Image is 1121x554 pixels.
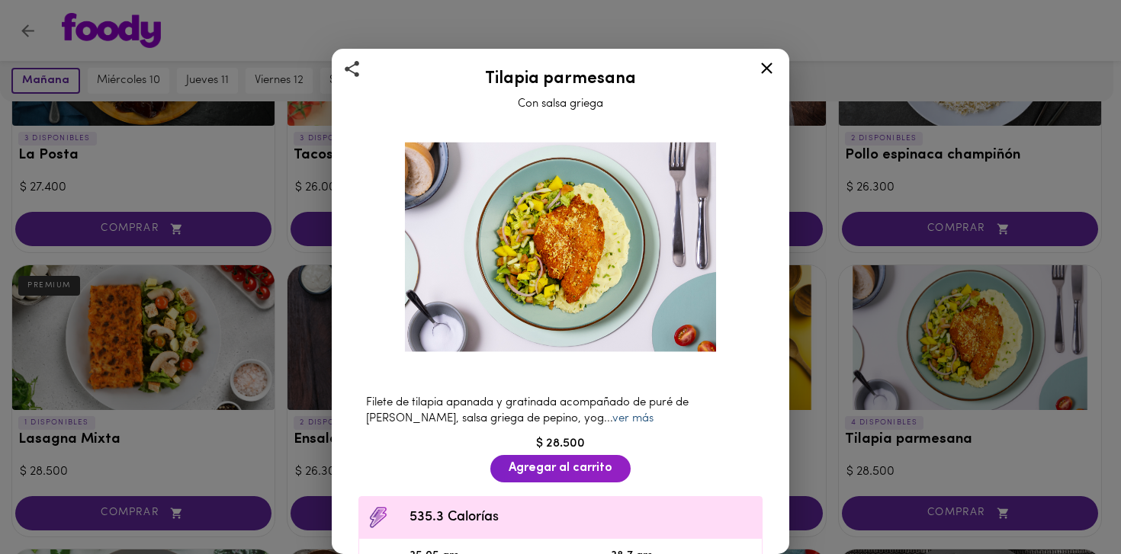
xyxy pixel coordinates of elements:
span: Agregar al carrito [509,461,612,476]
img: Tilapia parmesana [387,124,734,370]
h2: Tilapia parmesana [351,70,770,88]
button: Agregar al carrito [490,455,631,482]
img: Contenido calórico [367,506,390,529]
div: $ 28.500 [351,435,770,453]
span: 535.3 Calorías [410,508,754,528]
span: Con salsa griega [518,98,603,110]
span: Filete de tilapia apanada y gratinada acompañado de puré de [PERSON_NAME], salsa griega de pepino... [366,397,689,424]
a: ver más [612,413,654,424]
iframe: Messagebird Livechat Widget [1033,466,1106,539]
